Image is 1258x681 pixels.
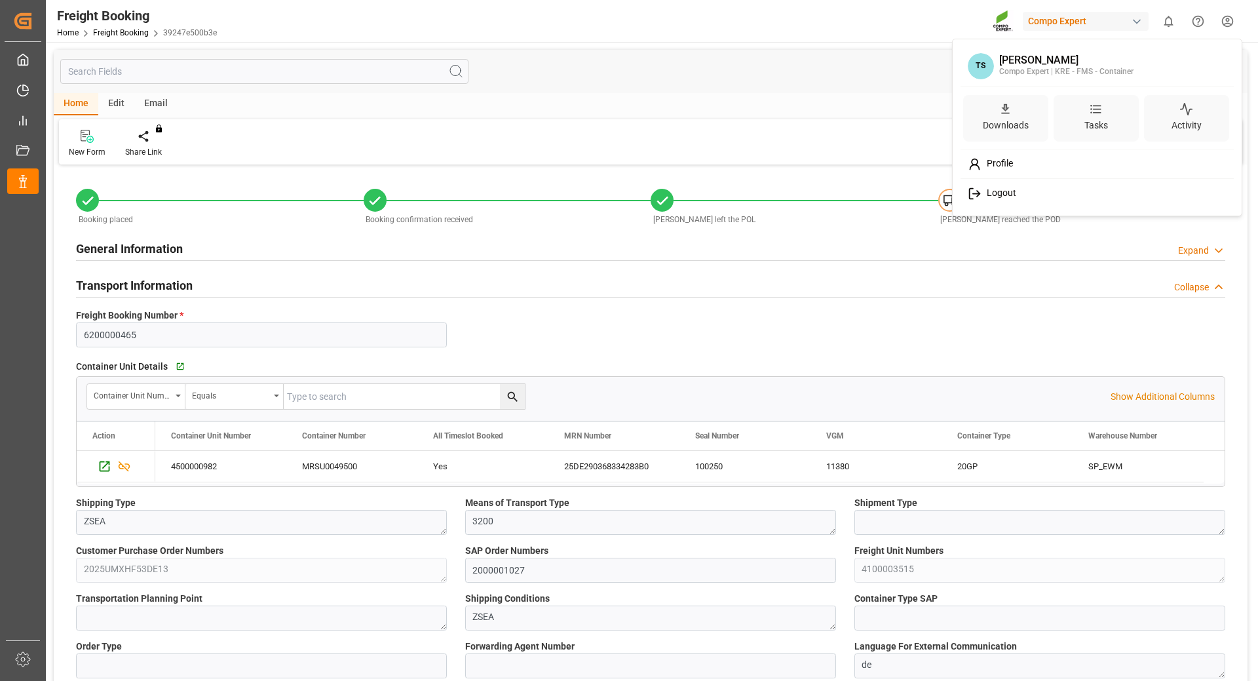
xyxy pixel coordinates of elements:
span: Logout [982,187,1016,199]
span: Profile [982,158,1013,170]
div: Tasks [1082,116,1111,135]
span: TS [968,53,994,79]
div: Downloads [980,116,1031,135]
div: Compo Expert | KRE - FMS - Container [999,66,1134,78]
div: [PERSON_NAME] [999,54,1134,66]
div: Activity [1169,116,1204,135]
